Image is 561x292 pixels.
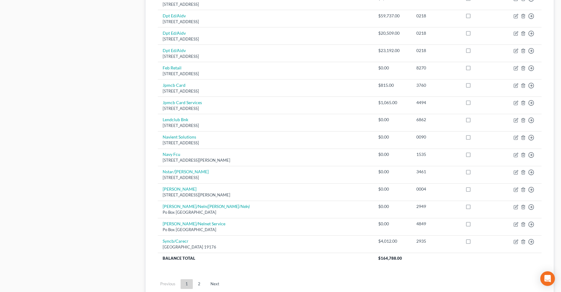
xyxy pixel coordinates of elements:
div: [GEOGRAPHIC_DATA] 19176 [163,244,369,250]
div: $815.00 [378,82,407,88]
a: 2 [193,279,205,289]
div: Open Intercom Messenger [540,271,555,286]
div: [STREET_ADDRESS] [163,19,369,25]
div: [STREET_ADDRESS][PERSON_NAME] [163,192,369,198]
a: [PERSON_NAME]/Neln([PERSON_NAME]/Neln) [163,204,250,209]
div: $20,509.00 [378,30,407,36]
div: 0004 [416,186,456,192]
a: Dpt Ed/Aidv [163,30,186,36]
div: $4,012.00 [378,238,407,244]
a: Jpmcb Card [163,83,185,88]
div: 0218 [416,30,456,36]
div: $0.00 [378,186,407,192]
a: [PERSON_NAME]/Nelnet Service [163,221,225,226]
div: 4494 [416,100,456,106]
a: Jpmcb Card Services [163,100,202,105]
a: 1 [181,279,193,289]
th: Balance Total [158,253,374,264]
a: Navy Fcu [163,152,180,157]
div: $0.00 [378,221,407,227]
div: [STREET_ADDRESS] [163,123,369,128]
div: [STREET_ADDRESS] [163,71,369,77]
a: Nstar/[PERSON_NAME] [163,169,209,174]
a: Dpt Ed/Aidv [163,48,186,53]
div: 2935 [416,238,456,244]
div: $0.00 [378,203,407,209]
a: Dpt Ed/Aidv [163,13,186,18]
div: 0090 [416,134,456,140]
div: 8270 [416,65,456,71]
a: [PERSON_NAME] [163,186,196,192]
div: [STREET_ADDRESS][PERSON_NAME] [163,157,369,163]
div: 2949 [416,203,456,209]
div: $0.00 [378,169,407,175]
div: [STREET_ADDRESS] [163,175,369,181]
div: [STREET_ADDRESS] [163,36,369,42]
div: 6862 [416,117,456,123]
div: 3461 [416,169,456,175]
div: 0218 [416,47,456,54]
a: Feb Retail [163,65,182,70]
div: $0.00 [378,65,407,71]
div: 4849 [416,221,456,227]
div: Po Box [GEOGRAPHIC_DATA] [163,209,369,215]
div: $1,065.00 [378,100,407,106]
div: $0.00 [378,117,407,123]
a: Syncb/Carecr [163,238,189,244]
div: [STREET_ADDRESS] [163,140,369,146]
div: [STREET_ADDRESS] [163,88,369,94]
div: [STREET_ADDRESS] [163,54,369,59]
div: Po Box [GEOGRAPHIC_DATA] [163,227,369,233]
div: $0.00 [378,134,407,140]
span: $164,788.00 [378,256,402,261]
div: [STREET_ADDRESS] [163,2,369,7]
a: Next [206,279,224,289]
div: 0218 [416,13,456,19]
div: $0.00 [378,151,407,157]
i: ([PERSON_NAME]/Neln) [207,204,250,209]
div: 3760 [416,82,456,88]
div: $59,737.00 [378,13,407,19]
div: 1535 [416,151,456,157]
a: Navient Solutions [163,134,196,139]
div: $23,192.00 [378,47,407,54]
a: Lendclub Bnk [163,117,188,122]
div: [STREET_ADDRESS] [163,106,369,111]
